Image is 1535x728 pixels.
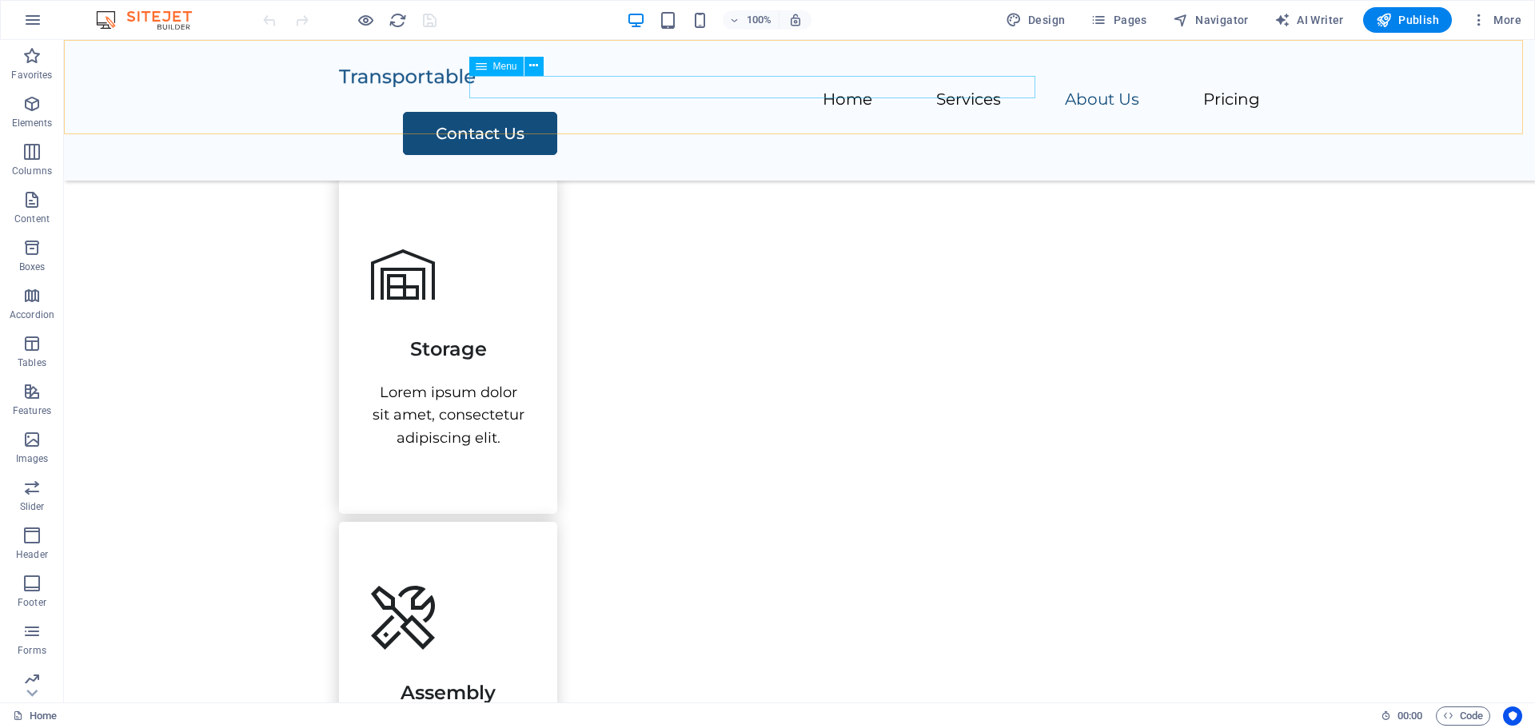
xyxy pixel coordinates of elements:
img: Editor Logo [92,10,212,30]
p: Slider [20,500,45,513]
span: Publish [1376,12,1439,28]
button: Click here to leave preview mode and continue editing [356,10,375,30]
span: Code [1443,706,1483,726]
p: Tables [18,356,46,369]
button: Usercentrics [1503,706,1522,726]
button: Publish [1363,7,1452,33]
button: AI Writer [1268,7,1350,33]
span: Menu [493,62,517,71]
p: Features [13,404,51,417]
span: AI Writer [1274,12,1344,28]
p: Content [14,213,50,225]
a: Click to cancel selection. Double-click to open Pages [13,706,57,726]
span: : [1409,710,1411,722]
p: Forms [18,644,46,657]
p: Columns [12,165,52,177]
h6: 100% [747,10,772,30]
h6: Session time [1381,706,1423,726]
i: Reload page [389,11,407,30]
p: Favorites [11,69,52,82]
p: Images [16,452,49,465]
button: Code [1436,706,1490,726]
iframe: To enrich screen reader interactions, please activate Accessibility in Grammarly extension settings [64,40,1535,702]
button: reload [388,10,407,30]
span: Navigator [1173,12,1249,28]
p: Elements [12,117,53,129]
button: 100% [723,10,779,30]
button: Pages [1084,7,1153,33]
p: Boxes [19,261,46,273]
button: More [1465,7,1528,33]
i: On resize automatically adjust zoom level to fit chosen device. [788,13,803,27]
p: Header [16,548,48,561]
span: More [1471,12,1521,28]
button: Navigator [1166,7,1255,33]
button: Design [999,7,1072,33]
span: Pages [1090,12,1146,28]
span: Design [1006,12,1066,28]
p: Footer [18,596,46,609]
span: 00 00 [1397,706,1422,726]
div: Design (Ctrl+Alt+Y) [999,7,1072,33]
p: Accordion [10,308,54,321]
